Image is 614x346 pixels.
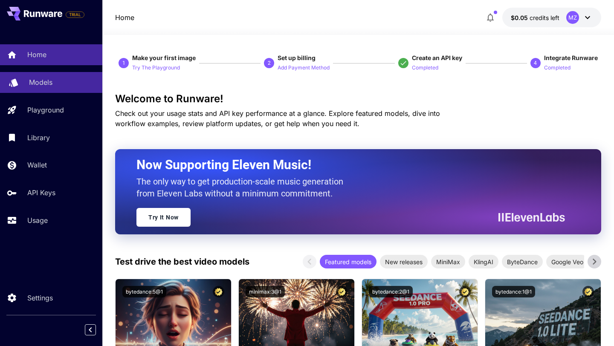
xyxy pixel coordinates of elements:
h3: Welcome to Runware! [115,93,601,105]
p: Completed [544,64,571,72]
button: bytedance:2@1 [369,286,413,297]
p: Usage [27,215,48,225]
button: Certified Model – Vetted for best performance and includes a commercial license. [582,286,594,297]
span: Google Veo [546,257,588,266]
button: Collapse sidebar [85,324,96,335]
div: MiniMax [431,255,465,268]
p: The only way to get production-scale music generation from Eleven Labs without a minimum commitment. [136,176,350,199]
h2: Now Supporting Eleven Music! [136,157,559,173]
div: Google Veo [546,255,588,268]
p: 1 [122,59,125,67]
div: New releases [380,255,428,268]
p: Try The Playground [132,64,180,72]
p: 2 [268,59,271,67]
span: Set up billing [278,54,316,61]
button: bytedance:5@1 [122,286,166,297]
span: New releases [380,257,428,266]
div: KlingAI [469,255,498,268]
div: Featured models [320,255,377,268]
span: credits left [530,14,559,21]
button: Add Payment Method [278,62,330,72]
a: Home [115,12,134,23]
p: Settings [27,293,53,303]
p: Models [29,77,52,87]
p: Library [27,133,50,143]
p: Add Payment Method [278,64,330,72]
a: Try It Now [136,208,191,227]
span: Add your payment card to enable full platform functionality. [66,9,84,20]
div: ByteDance [502,255,543,268]
button: minimax:3@1 [246,286,285,297]
p: Test drive the best video models [115,255,249,268]
div: MZ [566,11,579,24]
button: Try The Playground [132,62,180,72]
p: API Keys [27,187,55,198]
button: Completed [412,62,438,72]
span: MiniMax [431,257,465,266]
span: KlingAI [469,257,498,266]
button: Certified Model – Vetted for best performance and includes a commercial license. [459,286,471,297]
p: 4 [534,59,537,67]
p: Playground [27,105,64,115]
span: $0.05 [511,14,530,21]
p: Home [27,49,46,60]
div: $0.05 [511,13,559,22]
nav: breadcrumb [115,12,134,23]
span: Check out your usage stats and API key performance at a glance. Explore featured models, dive int... [115,109,440,128]
div: Collapse sidebar [91,322,102,337]
span: TRIAL [66,12,84,18]
span: Create an API key [412,54,462,61]
span: ByteDance [502,257,543,266]
span: Featured models [320,257,377,266]
button: Completed [544,62,571,72]
span: Integrate Runware [544,54,598,61]
button: Certified Model – Vetted for best performance and includes a commercial license. [213,286,224,297]
button: $0.05MZ [502,8,601,27]
p: Completed [412,64,438,72]
button: bytedance:1@1 [492,286,535,297]
button: Certified Model – Vetted for best performance and includes a commercial license. [336,286,348,297]
span: Make your first image [132,54,196,61]
p: Wallet [27,160,47,170]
